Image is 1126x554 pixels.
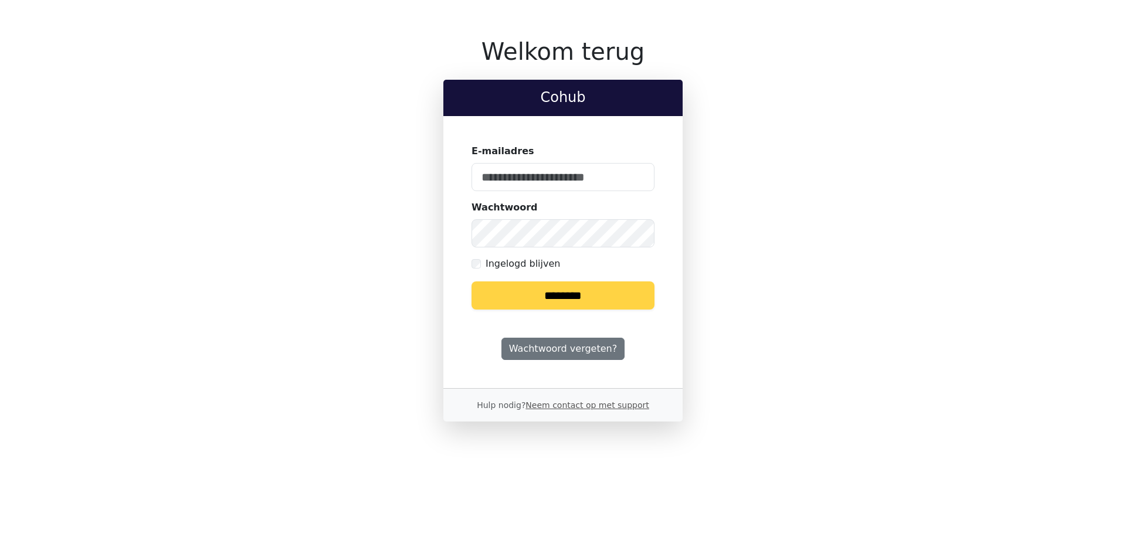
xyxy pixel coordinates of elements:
[477,400,649,410] small: Hulp nodig?
[501,338,625,360] a: Wachtwoord vergeten?
[525,400,649,410] a: Neem contact op met support
[472,200,538,215] label: Wachtwoord
[486,257,560,271] label: Ingelogd blijven
[443,38,683,66] h1: Welkom terug
[453,89,673,106] h2: Cohub
[472,144,534,158] label: E-mailadres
